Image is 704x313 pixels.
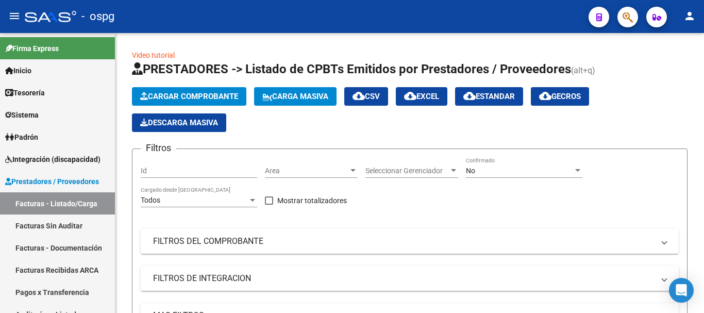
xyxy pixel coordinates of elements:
span: Carga Masiva [262,92,328,101]
span: Estandar [463,92,515,101]
button: Cargar Comprobante [132,87,246,106]
span: PRESTADORES -> Listado de CPBTs Emitidos por Prestadores / Proveedores [132,62,571,76]
span: (alt+q) [571,65,595,75]
span: Cargar Comprobante [140,92,238,101]
span: Firma Express [5,43,59,54]
mat-expansion-panel-header: FILTROS DE INTEGRACION [141,266,679,291]
span: Sistema [5,109,39,121]
span: Tesorería [5,87,45,98]
button: Gecros [531,87,589,106]
mat-icon: menu [8,10,21,22]
span: Padrón [5,131,38,143]
mat-panel-title: FILTROS DE INTEGRACION [153,273,654,284]
mat-icon: cloud_download [463,90,476,102]
span: CSV [353,92,380,101]
span: Mostrar totalizadores [277,194,347,207]
span: Gecros [539,92,581,101]
span: Seleccionar Gerenciador [365,167,449,175]
span: No [466,167,475,175]
mat-icon: cloud_download [353,90,365,102]
span: Integración (discapacidad) [5,154,100,165]
span: Prestadores / Proveedores [5,176,99,187]
span: Descarga Masiva [140,118,218,127]
button: EXCEL [396,87,447,106]
span: Inicio [5,65,31,76]
div: Open Intercom Messenger [669,278,694,303]
button: Descarga Masiva [132,113,226,132]
span: Todos [141,196,160,204]
button: Estandar [455,87,523,106]
span: Area [265,167,348,175]
mat-icon: person [683,10,696,22]
span: - ospg [81,5,114,28]
mat-icon: cloud_download [404,90,416,102]
app-download-masive: Descarga masiva de comprobantes (adjuntos) [132,113,226,132]
button: CSV [344,87,388,106]
mat-panel-title: FILTROS DEL COMPROBANTE [153,236,654,247]
mat-icon: cloud_download [539,90,551,102]
a: Video tutorial [132,51,175,59]
h3: Filtros [141,141,176,155]
button: Carga Masiva [254,87,337,106]
mat-expansion-panel-header: FILTROS DEL COMPROBANTE [141,229,679,254]
span: EXCEL [404,92,439,101]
